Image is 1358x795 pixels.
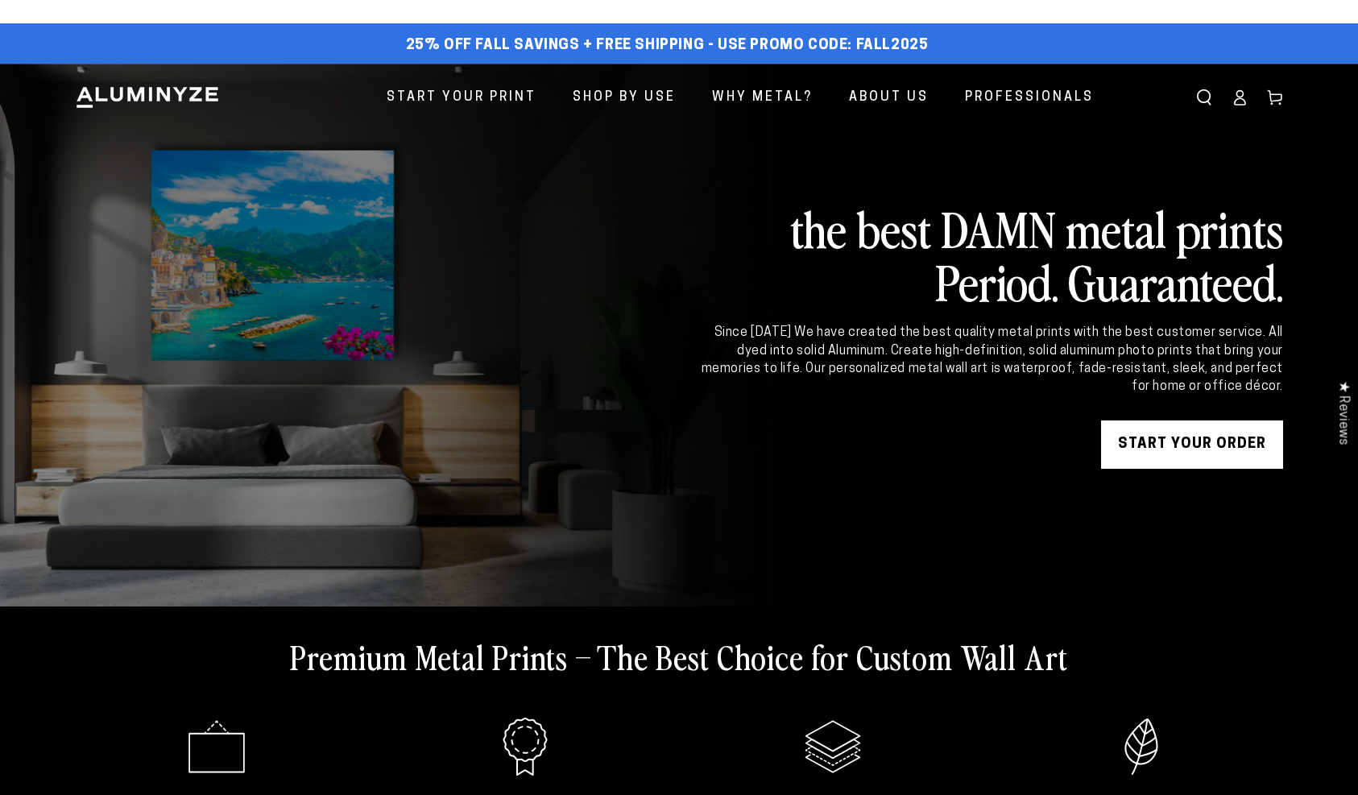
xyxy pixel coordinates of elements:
[561,77,688,119] a: Shop By Use
[1327,368,1358,458] div: Click to open Judge.me floating reviews tab
[1101,420,1283,469] a: START YOUR Order
[698,324,1283,396] div: Since [DATE] We have created the best quality metal prints with the best customer service. All dy...
[375,77,549,119] a: Start Your Print
[290,636,1068,677] h2: Premium Metal Prints – The Best Choice for Custom Wall Art
[712,86,813,110] span: Why Metal?
[1186,80,1222,115] summary: Search our site
[837,77,941,119] a: About Us
[849,86,929,110] span: About Us
[406,37,929,55] span: 25% off FALL Savings + Free Shipping - Use Promo Code: FALL2025
[75,85,220,110] img: Aluminyze
[387,86,536,110] span: Start Your Print
[698,201,1283,308] h2: the best DAMN metal prints Period. Guaranteed.
[573,86,676,110] span: Shop By Use
[965,86,1094,110] span: Professionals
[700,77,825,119] a: Why Metal?
[953,77,1106,119] a: Professionals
